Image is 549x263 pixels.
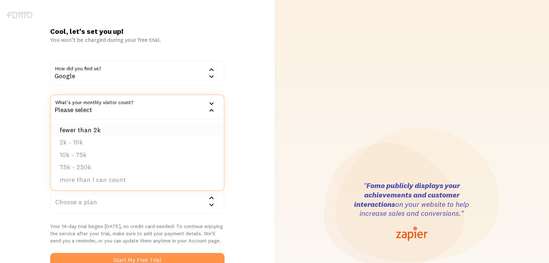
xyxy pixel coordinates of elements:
li: 75k - 250k [51,161,224,174]
li: more than I can count [51,174,224,186]
h1: Cool, let's set you up! [50,27,225,36]
p: Your 14-day trial begins [DATE], no credit card needed! To continue enjoying the service after yo... [50,223,225,244]
div: Choose a plan [50,189,225,214]
img: fomo-logo-gray-b99e0e8ada9f9040e2984d0d95b3b12da0074ffd48d1e5cb62ac37fc77b0b268.svg [6,12,32,18]
li: 2k - 10k [51,136,224,149]
strong: Fomo publicly displays your achievements and customer interactions [354,181,460,208]
div: Please select [50,94,225,120]
li: fewer than 2k [51,124,224,137]
li: 10k - 75k [51,149,224,161]
div: You won’t be charged during your free trial. [50,36,225,43]
div: Google [50,61,225,86]
img: zapier-logo-67829435118c75c76cb2dd6da18087269b6957094811fad6c81319a220d8a412.png [396,227,427,241]
h3: " on your website to help increase sales and conversions." [354,181,470,218]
